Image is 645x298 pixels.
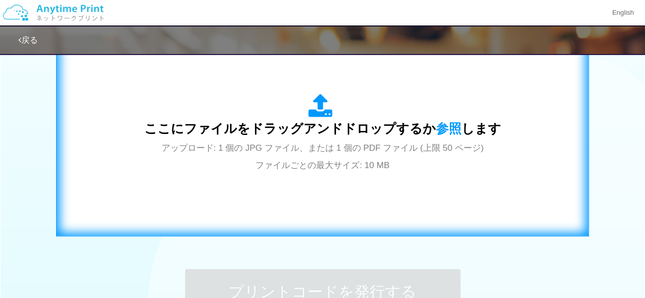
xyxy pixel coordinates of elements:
a: 戻る [18,36,38,44]
span: ここにファイルをドラッグアンドドロップするか します [144,121,501,136]
span: 参照 [436,121,461,136]
span: アップロード: 1 個の JPG ファイル、または 1 個の PDF ファイル (上限 50 ページ) ファイルごとの最大サイズ: 10 MB [162,143,484,170]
